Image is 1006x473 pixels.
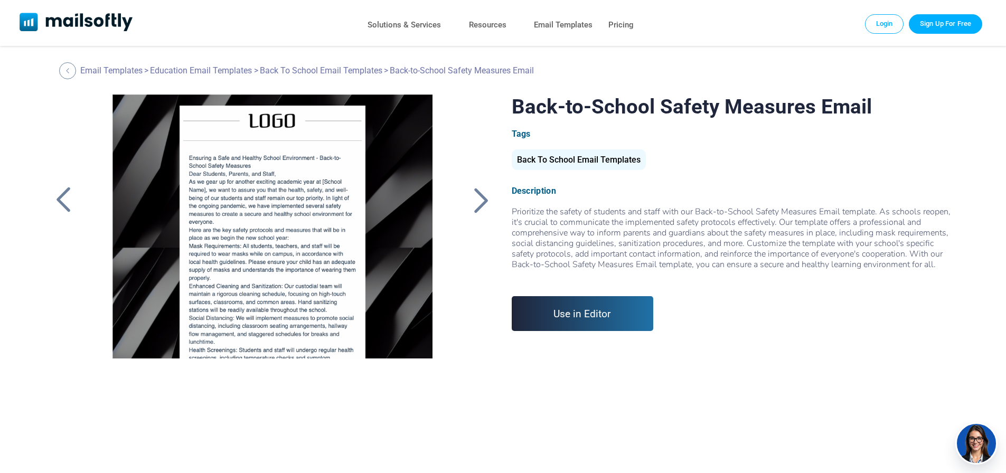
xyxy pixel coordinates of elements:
a: Back [59,62,79,79]
a: Email Templates [80,65,143,75]
div: Back To School Email Templates [512,149,646,170]
a: Back To School Email Templates [260,65,382,75]
h1: Back-to-School Safety Measures Email [512,94,956,118]
a: Education Email Templates [150,65,252,75]
a: Back-to-School Safety Measures Email [95,94,450,358]
a: Solutions & Services [368,17,441,33]
a: Email Templates [534,17,593,33]
a: Trial [909,14,982,33]
div: Description [512,186,956,196]
a: Pricing [608,17,634,33]
a: Mailsoftly [20,13,133,33]
div: Tags [512,129,956,139]
a: Login [865,14,904,33]
div: Prioritize the safety of students and staff with our Back-to-School Safety Measures Email templat... [512,206,956,280]
a: Use in Editor [512,296,654,331]
a: Back To School Email Templates [512,159,646,164]
a: Back [50,186,77,214]
a: Back [468,186,495,214]
a: Resources [469,17,506,33]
